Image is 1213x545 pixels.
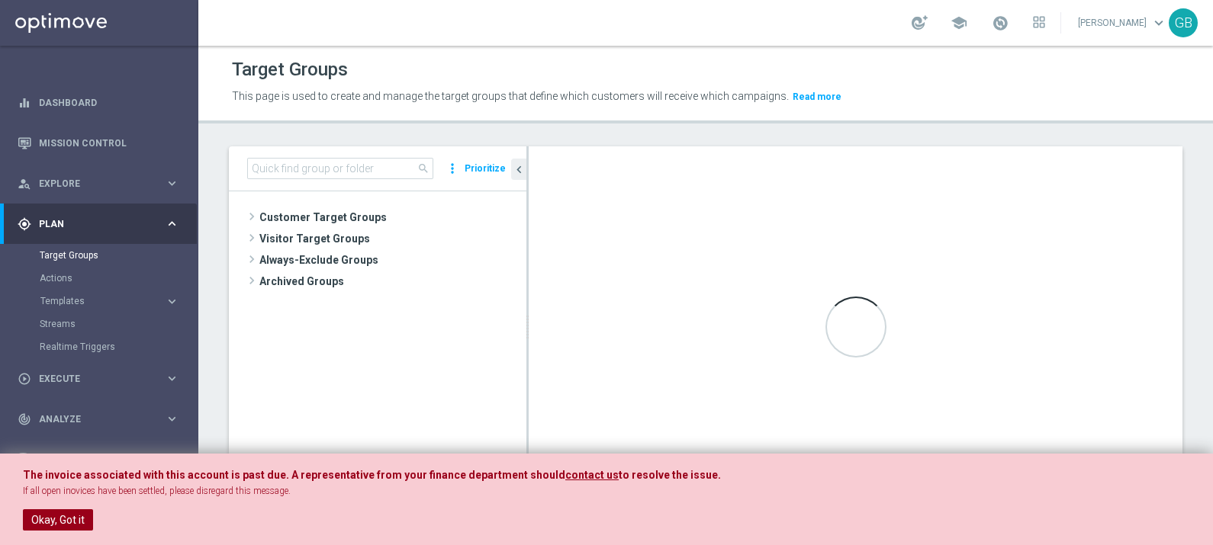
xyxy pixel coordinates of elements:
[40,290,197,313] div: Templates
[259,228,526,249] span: Visitor Target Groups
[18,82,179,123] div: Dashboard
[17,218,180,230] button: gps_fixed Plan keyboard_arrow_right
[18,412,31,426] i: track_changes
[23,485,1190,498] p: If all open inovices have been settled, please disregard this message.
[18,217,165,231] div: Plan
[39,415,165,424] span: Analyze
[18,372,31,386] i: play_circle_outline
[39,123,179,163] a: Mission Control
[18,177,31,191] i: person_search
[39,220,165,229] span: Plan
[40,295,180,307] button: Templates keyboard_arrow_right
[40,313,197,335] div: Streams
[39,179,165,188] span: Explore
[18,412,165,426] div: Analyze
[247,158,433,179] input: Quick find group or folder
[417,162,430,175] span: search
[40,341,159,353] a: Realtime Triggers
[17,97,180,109] button: equalizer Dashboard
[40,335,197,358] div: Realtime Triggers
[39,374,165,383] span: Execute
[445,158,460,179] i: more_vert
[232,59,348,81] h1: Target Groups
[18,177,165,191] div: Explore
[17,178,180,190] button: person_search Explore keyboard_arrow_right
[165,452,179,466] i: keyboard_arrow_right
[18,372,165,386] div: Execute
[259,207,526,228] span: Customer Target Groups
[1169,8,1198,37] div: GB
[17,137,180,149] button: Mission Control
[40,318,159,330] a: Streams
[565,469,619,482] a: contact us
[18,123,179,163] div: Mission Control
[40,272,159,284] a: Actions
[17,373,180,385] button: play_circle_outline Execute keyboard_arrow_right
[1076,11,1169,34] a: [PERSON_NAME]keyboard_arrow_down
[165,294,179,309] i: keyboard_arrow_right
[951,14,967,31] span: school
[40,244,197,267] div: Target Groups
[39,82,179,123] a: Dashboard
[17,413,180,425] button: track_changes Analyze keyboard_arrow_right
[259,271,526,292] span: Archived Groups
[259,249,526,271] span: Always-Exclude Groups
[40,267,197,290] div: Actions
[40,297,165,306] div: Templates
[40,249,159,261] a: Target Groups
[791,88,843,105] button: Read more
[232,90,789,102] span: This page is used to create and manage the target groups that define which customers will receive...
[165,412,179,426] i: keyboard_arrow_right
[18,453,165,466] div: Data Studio
[23,509,93,531] button: Okay, Got it
[23,469,565,481] span: The invoice associated with this account is past due. A representative from your finance departme...
[18,217,31,231] i: gps_fixed
[619,469,721,481] span: to resolve the issue.
[165,216,179,231] i: keyboard_arrow_right
[165,176,179,191] i: keyboard_arrow_right
[165,371,179,386] i: keyboard_arrow_right
[512,162,526,177] i: chevron_left
[462,159,508,179] button: Prioritize
[511,159,526,180] button: chevron_left
[40,297,150,306] span: Templates
[18,96,31,110] i: equalizer
[1150,14,1167,31] span: keyboard_arrow_down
